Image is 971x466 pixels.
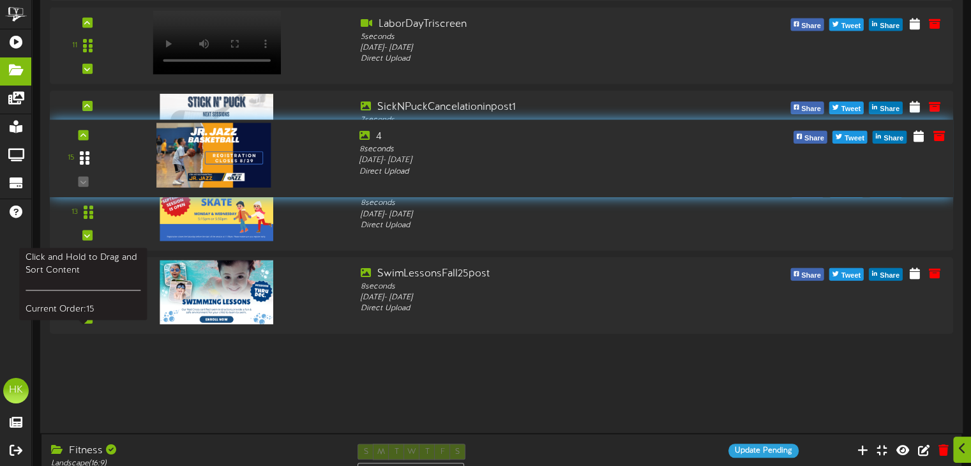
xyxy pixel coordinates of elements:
button: Share [790,101,824,114]
span: Share [799,269,824,283]
button: Share [869,268,903,281]
span: Share [799,185,824,199]
span: Tweet [839,102,863,116]
div: 8 seconds [361,198,718,209]
button: Tweet [829,268,864,281]
button: Share [790,19,824,31]
span: Share [799,19,824,33]
span: Share [877,269,902,283]
button: Share [869,101,903,114]
button: Share [790,268,824,281]
div: Update Pending [728,444,799,458]
span: Share [877,102,902,116]
div: LaborDayTriscreen [361,17,718,31]
div: HK [3,378,29,403]
img: efad940a-c634-4141-8524-5441392a516c.png [160,260,273,324]
div: 4 [359,129,719,144]
span: Share [877,19,902,33]
div: SickNPuckCancelationinpost1 [361,100,718,115]
div: SwimLessonsFall25post [361,266,718,281]
img: bf6132e0-44e4-49a8-9c69-4eaf1e2c4052.png [160,94,273,158]
img: 46bed423-ddc8-41bc-a5e7-55b21964a24d.png [160,177,273,241]
span: Tweet [839,185,863,199]
button: Tweet [829,101,864,114]
div: Direct Upload [359,166,719,177]
button: Share [873,131,907,144]
span: Tweet [839,269,863,283]
div: 7 seconds [361,115,718,126]
div: Direct Upload [361,303,718,314]
div: 11 [72,40,77,51]
button: Share [869,184,903,197]
div: [DATE] - [DATE] [361,42,718,53]
div: 8 seconds [361,281,718,292]
span: Tweet [839,19,863,33]
button: Share [869,19,903,31]
div: [DATE] - [DATE] [361,292,718,303]
div: 8 seconds [359,144,719,155]
span: Share [802,132,827,146]
img: ff9751c4-f1ab-4a48-8bbd-bcc46c174981.png [156,123,271,187]
button: Share [790,184,824,197]
div: Direct Upload [361,220,718,230]
span: Share [881,132,906,146]
div: Fitness [51,444,338,458]
div: [DATE] - [DATE] [359,155,719,166]
span: Share [877,185,902,199]
button: Share [794,131,827,144]
div: 13 [72,207,78,218]
span: Share [799,102,824,116]
div: 14 [72,290,78,301]
div: Direct Upload [361,54,718,64]
div: 5 seconds [361,31,718,42]
button: Tweet [829,184,864,197]
button: Tweet [832,131,868,144]
div: [DATE] - [DATE] [361,209,718,220]
span: Tweet [842,132,867,146]
div: 15 [68,153,74,163]
button: Tweet [829,19,864,31]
